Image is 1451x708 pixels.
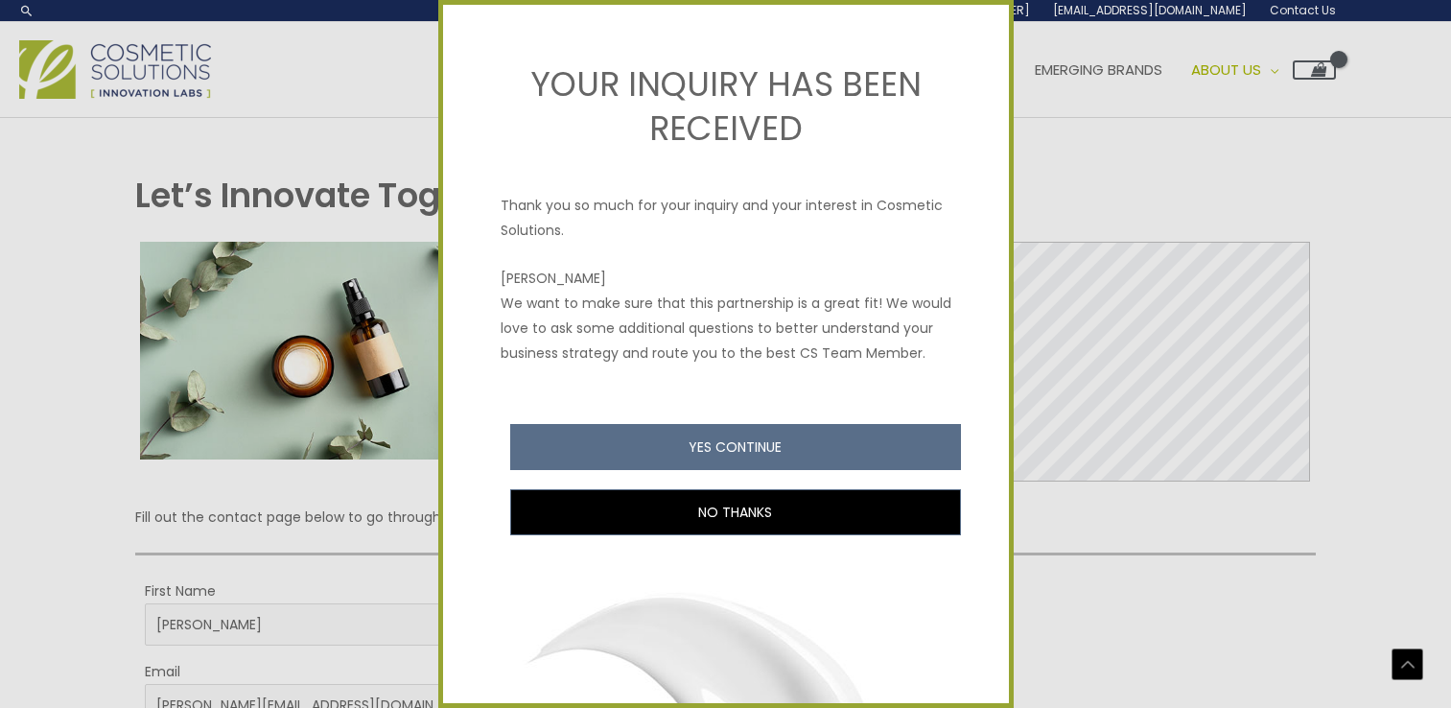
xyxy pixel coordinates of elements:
button: NO THANKS [510,489,961,535]
p: Thank you so much for your inquiry and your interest in Cosmetic Solutions. [501,174,951,243]
p: We want to make sure that this partnership is a great fit! We would love to ask some additional q... [501,291,951,366]
button: YES CONTINUE [510,424,961,470]
h2: YOUR INQUIRY HAS BEEN RECEIVED [501,62,951,150]
div: [PERSON_NAME] [501,266,951,291]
